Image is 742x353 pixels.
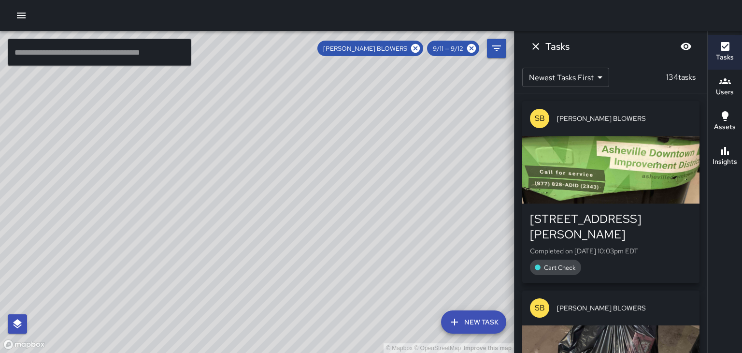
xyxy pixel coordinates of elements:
span: Cart Check [538,264,581,272]
div: [PERSON_NAME] BLOWERS [317,41,423,56]
button: Blur [676,37,696,56]
span: 9/11 — 9/12 [427,44,469,53]
p: 134 tasks [662,72,699,83]
div: [STREET_ADDRESS][PERSON_NAME] [530,211,692,242]
button: Dismiss [526,37,545,56]
h6: Users [716,87,734,98]
h6: Tasks [545,39,570,54]
button: SB[PERSON_NAME] BLOWERS[STREET_ADDRESS][PERSON_NAME]Completed on [DATE] 10:03pm EDTCart Check [522,101,699,283]
button: Assets [708,104,742,139]
span: [PERSON_NAME] BLOWERS [317,44,413,53]
button: Insights [708,139,742,174]
p: SB [535,302,545,314]
p: Completed on [DATE] 10:03pm EDT [530,246,692,256]
div: Newest Tasks First [522,68,609,87]
h6: Insights [713,157,737,167]
button: Users [708,70,742,104]
h6: Assets [714,122,736,132]
button: New Task [441,310,506,334]
button: Tasks [708,35,742,70]
p: SB [535,113,545,124]
h6: Tasks [716,52,734,63]
button: Filters [487,39,506,58]
span: [PERSON_NAME] BLOWERS [557,114,692,123]
div: 9/11 — 9/12 [427,41,479,56]
span: [PERSON_NAME] BLOWERS [557,303,692,313]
